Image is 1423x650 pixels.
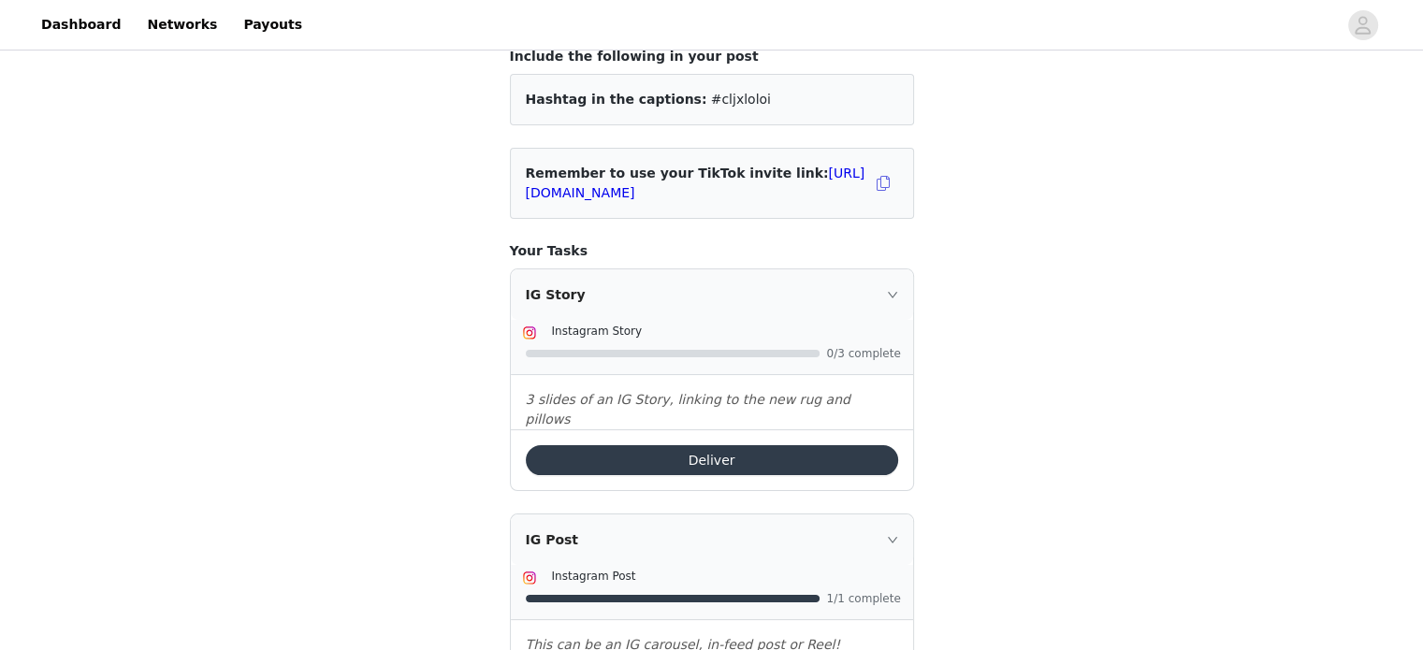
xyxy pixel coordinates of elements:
[30,4,132,46] a: Dashboard
[526,392,850,426] em: 3 slides of an IG Story, linking to the new rug and pillows
[526,445,898,475] button: Deliver
[827,593,902,604] span: 1/1 complete
[232,4,313,46] a: Payouts
[510,47,914,66] h4: Include the following in your post
[827,348,902,359] span: 0/3 complete
[510,241,914,261] h4: Your Tasks
[522,571,537,585] img: Instagram Icon
[511,514,913,565] div: icon: rightIG Post
[887,289,898,300] i: icon: right
[552,570,636,583] span: Instagram Post
[526,166,865,200] span: Remember to use your TikTok invite link:
[887,534,898,545] i: icon: right
[136,4,228,46] a: Networks
[711,92,771,107] span: #cljxloloi
[1354,10,1372,40] div: avatar
[552,325,643,338] span: Instagram Story
[522,325,537,340] img: Instagram Icon
[526,92,707,107] span: Hashtag in the captions:
[511,269,913,320] div: icon: rightIG Story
